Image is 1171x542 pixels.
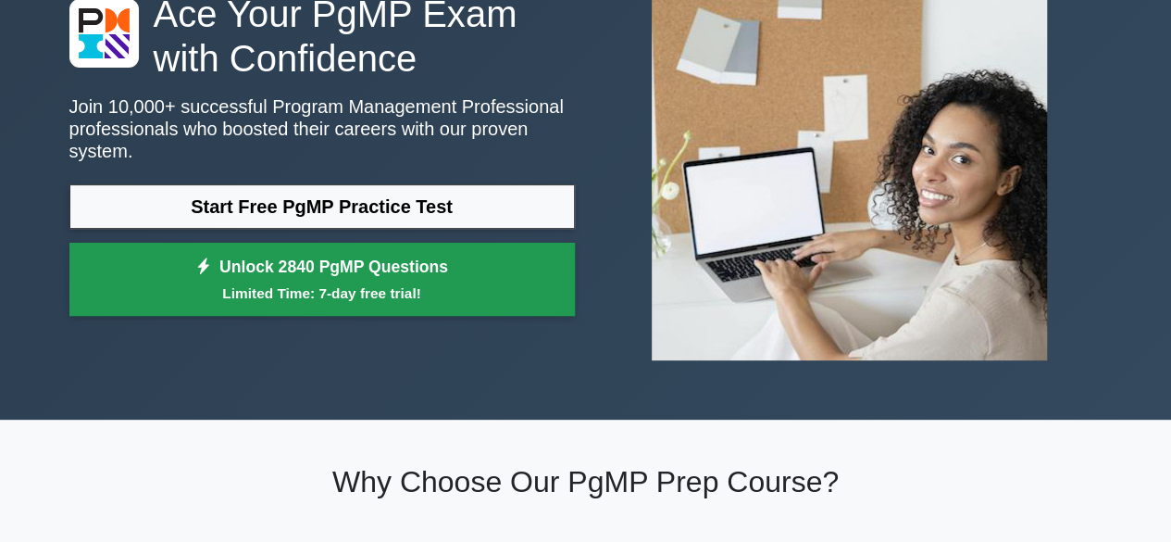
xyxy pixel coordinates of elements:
[69,464,1102,499] h2: Why Choose Our PgMP Prep Course?
[69,243,575,317] a: Unlock 2840 PgMP QuestionsLimited Time: 7-day free trial!
[69,95,575,162] p: Join 10,000+ successful Program Management Professional professionals who boosted their careers w...
[69,184,575,229] a: Start Free PgMP Practice Test
[93,283,552,304] small: Limited Time: 7-day free trial!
